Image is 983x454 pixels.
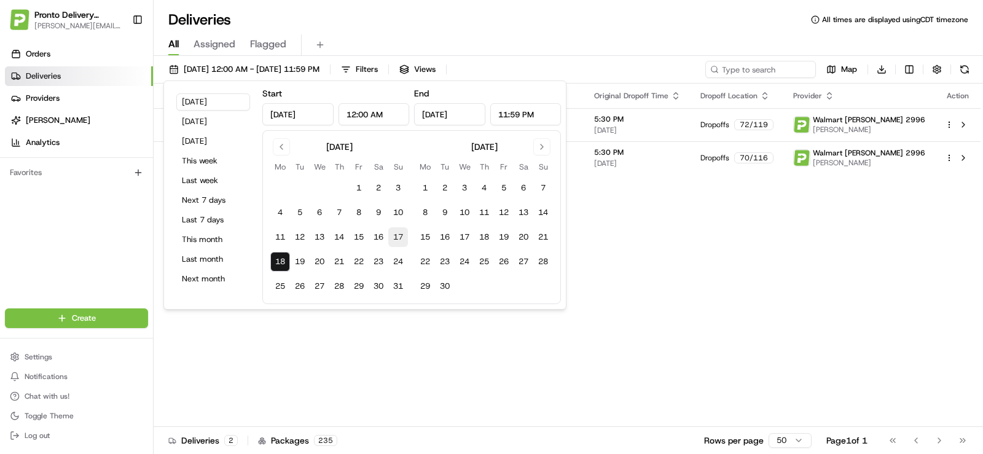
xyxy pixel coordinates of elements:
button: This month [176,231,250,248]
th: Monday [270,160,290,173]
th: Saturday [514,160,533,173]
button: 20 [310,252,329,272]
button: 27 [310,276,329,296]
div: 235 [314,435,337,446]
span: Toggle Theme [25,411,74,421]
button: 16 [435,227,455,247]
span: Settings [25,352,52,362]
a: 📗Knowledge Base [7,173,99,195]
div: [DATE] [326,141,353,153]
button: Pronto Delivery ServicePronto Delivery Service[PERSON_NAME][EMAIL_ADDRESS][DOMAIN_NAME] [5,5,127,34]
span: Filters [356,64,378,75]
span: Pronto Delivery Service [34,9,122,21]
span: Knowledge Base [25,178,94,190]
button: 15 [415,227,435,247]
button: Next month [176,270,250,288]
button: [PERSON_NAME][EMAIL_ADDRESS][DOMAIN_NAME] [34,21,122,31]
span: Orders [26,49,50,60]
button: 2 [369,178,388,198]
button: 4 [474,178,494,198]
button: 7 [329,203,349,222]
span: API Documentation [116,178,197,190]
button: 9 [369,203,388,222]
button: 17 [388,227,408,247]
span: Original Dropoff Time [594,91,668,101]
span: [PERSON_NAME] [813,158,925,168]
th: Sunday [388,160,408,173]
img: Pronto Delivery Service [10,9,29,29]
button: 20 [514,227,533,247]
span: Deliveries [26,71,61,82]
h1: Deliveries [168,10,231,29]
button: 22 [349,252,369,272]
button: Refresh [956,61,973,78]
button: 3 [388,178,408,198]
span: Map [841,64,857,75]
span: [DATE] [594,125,681,135]
button: [DATE] 12:00 AM - [DATE] 11:59 PM [163,61,325,78]
button: 6 [514,178,533,198]
button: 23 [435,252,455,272]
th: Monday [415,160,435,173]
button: 28 [329,276,349,296]
button: 11 [474,203,494,222]
button: 15 [349,227,369,247]
img: profile_internal_provider_pronto_delivery_service_internal.png [794,117,810,133]
button: This week [176,152,250,170]
button: Last month [176,251,250,268]
th: Thursday [474,160,494,173]
button: 24 [388,252,408,272]
input: Date [414,103,485,125]
button: 31 [388,276,408,296]
button: 12 [494,203,514,222]
span: Notifications [25,372,68,382]
button: [DATE] [176,93,250,111]
button: 24 [455,252,474,272]
button: 19 [290,252,310,272]
button: 25 [474,252,494,272]
button: 9 [435,203,455,222]
button: 29 [415,276,435,296]
a: Deliveries [5,66,153,86]
button: 22 [415,252,435,272]
th: Friday [494,160,514,173]
div: Action [945,91,971,101]
span: Dropoff Location [700,91,758,101]
th: Friday [349,160,369,173]
button: Log out [5,427,148,444]
input: Type to search [705,61,816,78]
div: [DATE] [471,141,498,153]
button: 26 [290,276,310,296]
button: Chat with us! [5,388,148,405]
span: Pylon [122,208,149,217]
th: Tuesday [290,160,310,173]
button: 28 [533,252,553,272]
img: 1736555255976-a54dd68f-1ca7-489b-9aae-adbdc363a1c4 [12,117,34,139]
button: 13 [310,227,329,247]
th: Wednesday [455,160,474,173]
input: Time [339,103,410,125]
button: Map [821,61,863,78]
button: 10 [388,203,408,222]
span: Assigned [194,37,235,52]
img: profile_internal_provider_pronto_delivery_service_internal.png [794,150,810,166]
a: 💻API Documentation [99,173,202,195]
button: 12 [290,227,310,247]
span: [DATE] [594,159,681,168]
button: 1 [349,178,369,198]
button: 8 [415,203,435,222]
span: 5:30 PM [594,114,681,124]
button: 19 [494,227,514,247]
span: Walmart [PERSON_NAME] 2996 [813,148,925,158]
button: 25 [270,276,290,296]
div: Start new chat [42,117,202,130]
button: 18 [270,252,290,272]
button: 16 [369,227,388,247]
button: 30 [369,276,388,296]
span: Flagged [250,37,286,52]
button: Views [394,61,441,78]
a: [PERSON_NAME] [5,111,153,130]
button: 3 [455,178,474,198]
button: Settings [5,348,148,366]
